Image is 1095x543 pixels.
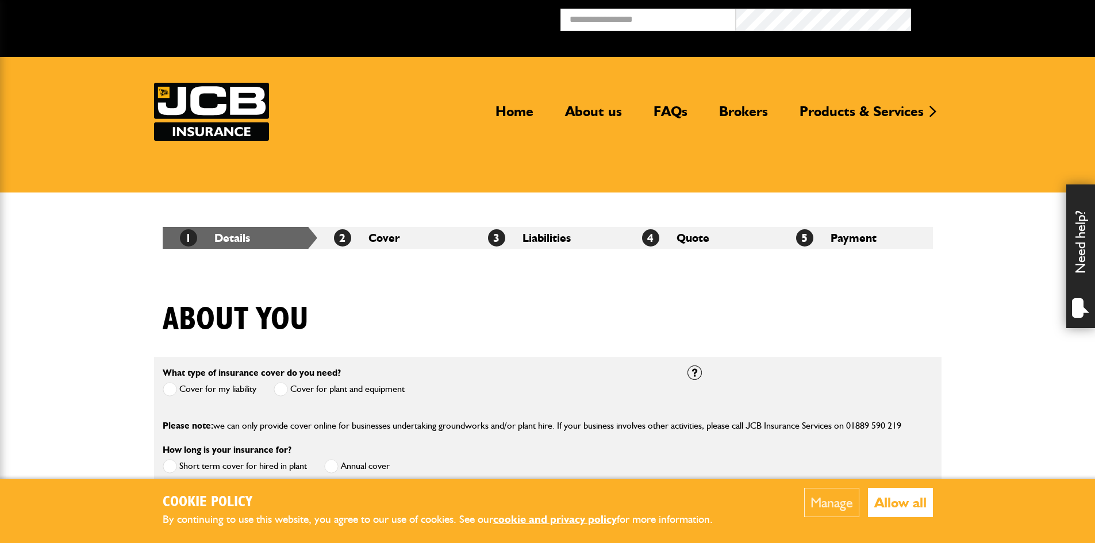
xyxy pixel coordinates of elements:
h1: About you [163,301,309,339]
a: cookie and privacy policy [493,513,617,526]
span: Please note: [163,420,213,431]
span: 2 [334,229,351,247]
label: Short term cover for hired in plant [163,459,307,473]
a: JCB Insurance Services [154,83,269,141]
div: Need help? [1066,184,1095,328]
li: Cover [317,227,471,249]
button: Allow all [868,488,933,517]
li: Quote [625,227,779,249]
li: Liabilities [471,227,625,249]
a: Home [487,103,542,129]
label: Cover for my liability [163,382,256,396]
a: Brokers [710,103,777,129]
span: 5 [796,229,813,247]
span: 1 [180,229,197,247]
button: Manage [804,488,859,517]
label: What type of insurance cover do you need? [163,368,341,378]
label: How long is your insurance for? [163,445,291,455]
h2: Cookie Policy [163,494,732,511]
label: Annual cover [324,459,390,473]
p: By continuing to use this website, you agree to our use of cookies. See our for more information. [163,511,732,529]
a: Products & Services [791,103,932,129]
span: 3 [488,229,505,247]
a: About us [556,103,631,129]
p: we can only provide cover online for businesses undertaking groundworks and/or plant hire. If you... [163,418,933,433]
a: FAQs [645,103,696,129]
img: JCB Insurance Services logo [154,83,269,141]
li: Details [163,227,317,249]
button: Broker Login [911,9,1086,26]
label: Cover for plant and equipment [274,382,405,396]
span: 4 [642,229,659,247]
li: Payment [779,227,933,249]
